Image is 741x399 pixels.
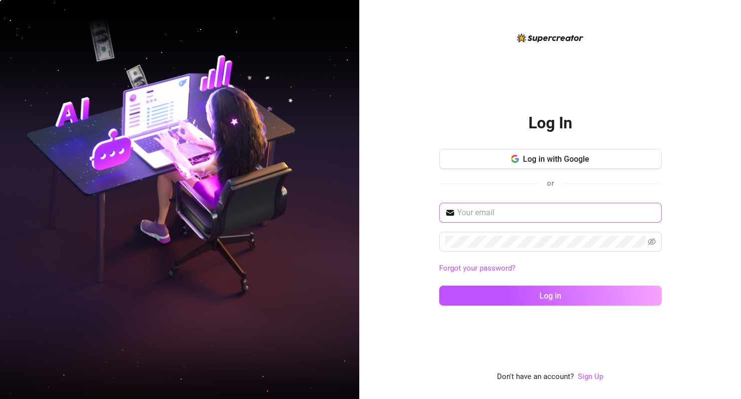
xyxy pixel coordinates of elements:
span: Log in with Google [523,154,589,164]
a: Sign Up [578,371,603,383]
span: Log in [539,291,561,301]
a: Sign Up [578,372,603,381]
span: eye-invisible [648,238,656,246]
button: Log in [439,286,662,306]
a: Forgot your password? [439,264,515,273]
a: Forgot your password? [439,263,662,275]
input: Your email [457,207,656,219]
img: logo-BBDzfeDw.svg [517,33,583,42]
h2: Log In [528,113,572,133]
span: Don't have an account? [497,371,574,383]
button: Log in with Google [439,149,662,169]
span: or [547,179,554,188]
